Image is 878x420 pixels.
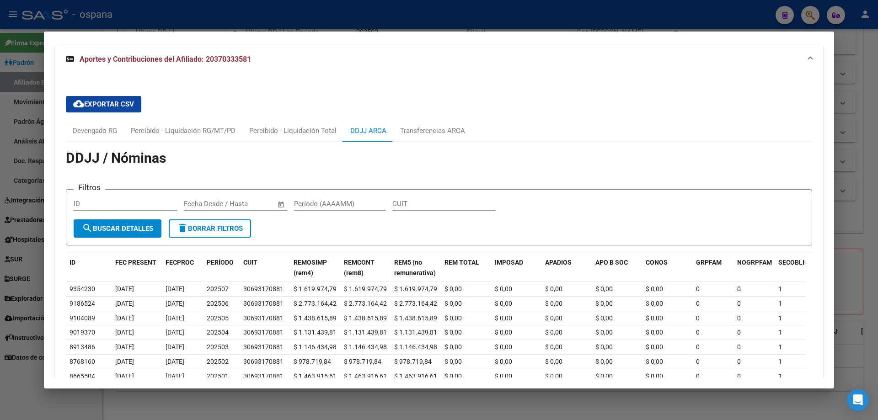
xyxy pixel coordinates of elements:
[696,358,700,365] span: 0
[394,285,437,292] span: $ 1.619.974,79
[74,219,161,238] button: Buscar Detalles
[646,329,663,336] span: $ 0,00
[646,343,663,351] span: $ 0,00
[394,300,437,307] span: $ 2.773.164,42
[646,259,668,266] span: CONOS
[737,372,741,380] span: 0
[294,300,337,307] span: $ 2.773.164,42
[115,314,134,322] span: [DATE]
[344,329,387,336] span: $ 1.131.439,81
[115,300,134,307] span: [DATE]
[394,372,437,380] span: $ 1.463.916,61
[545,300,562,307] span: $ 0,00
[344,259,375,276] span: REMCONT (rem8)
[391,253,441,283] datatable-header-cell: REM5 (no remunerativa)
[595,329,613,336] span: $ 0,00
[70,358,95,365] span: 8768160
[169,219,251,238] button: Borrar Filtros
[778,343,782,351] span: 1
[444,372,462,380] span: $ 0,00
[595,358,613,365] span: $ 0,00
[696,285,700,292] span: 0
[243,298,284,309] div: 30693170881
[243,259,257,266] span: CUIT
[737,343,741,351] span: 0
[592,253,642,283] datatable-header-cell: APO B SOC
[207,259,234,266] span: PERÍODO
[495,372,512,380] span: $ 0,00
[207,300,229,307] span: 202506
[166,329,184,336] span: [DATE]
[495,358,512,365] span: $ 0,00
[207,285,229,292] span: 202507
[444,285,462,292] span: $ 0,00
[737,358,741,365] span: 0
[344,300,387,307] span: $ 2.773.164,42
[166,259,194,266] span: FECPROC
[444,300,462,307] span: $ 0,00
[344,372,387,380] span: $ 1.463.916,61
[394,358,432,365] span: $ 978.719,84
[177,224,243,233] span: Borrar Filtros
[82,224,153,233] span: Buscar Detalles
[294,314,337,322] span: $ 1.438.615,89
[294,329,337,336] span: $ 1.131.439,81
[444,358,462,365] span: $ 0,00
[240,253,290,283] datatable-header-cell: CUIT
[545,259,572,266] span: APADIOS
[778,314,782,322] span: 1
[294,372,337,380] span: $ 1.463.916,61
[733,253,775,283] datatable-header-cell: NOGRPFAM
[166,300,184,307] span: [DATE]
[243,284,284,294] div: 30693170881
[545,285,562,292] span: $ 0,00
[115,259,156,266] span: FEC PRESENT
[696,259,722,266] span: GRPFAM
[394,259,436,276] span: REM5 (no remunerativa)
[70,300,95,307] span: 9186524
[166,343,184,351] span: [DATE]
[243,327,284,338] div: 30693170881
[112,253,162,283] datatable-header-cell: FEC PRESENT
[737,314,741,322] span: 0
[495,329,512,336] span: $ 0,00
[696,372,700,380] span: 0
[73,98,84,109] mat-icon: cloud_download
[737,285,741,292] span: 0
[394,314,437,322] span: $ 1.438.615,89
[545,358,562,365] span: $ 0,00
[203,253,240,283] datatable-header-cell: PERÍODO
[70,372,95,380] span: 8665504
[294,259,327,276] span: REMOSIMP (rem4)
[344,285,387,292] span: $ 1.619.974,79
[394,343,437,351] span: $ 1.146.434,98
[166,285,184,292] span: [DATE]
[115,329,134,336] span: [DATE]
[290,253,340,283] datatable-header-cell: REMOSIMP (rem4)
[441,253,491,283] datatable-header-cell: REM TOTAL
[595,259,628,266] span: APO B SOC
[73,100,134,108] span: Exportar CSV
[444,343,462,351] span: $ 0,00
[70,314,95,322] span: 9104089
[778,372,782,380] span: 1
[344,314,387,322] span: $ 1.438.615,89
[495,285,512,292] span: $ 0,00
[207,372,229,380] span: 202501
[243,371,284,382] div: 30693170881
[162,253,203,283] datatable-header-cell: FECPROC
[184,200,214,208] input: Start date
[70,259,75,266] span: ID
[276,199,287,210] button: Open calendar
[444,329,462,336] span: $ 0,00
[545,343,562,351] span: $ 0,00
[737,300,741,307] span: 0
[642,253,692,283] datatable-header-cell: CONOS
[74,182,105,192] h3: Filtros
[177,223,188,234] mat-icon: delete
[692,253,733,283] datatable-header-cell: GRPFAM
[166,314,184,322] span: [DATE]
[696,314,700,322] span: 0
[778,358,782,365] span: 1
[294,285,337,292] span: $ 1.619.974,79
